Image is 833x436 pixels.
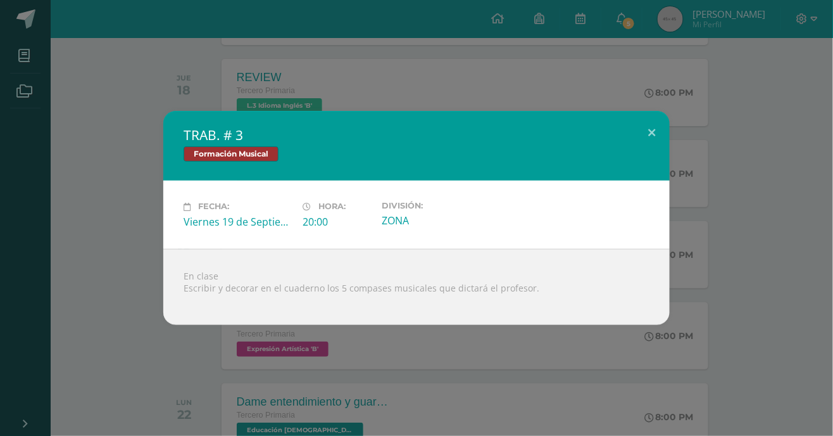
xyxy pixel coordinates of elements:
[184,146,279,162] span: Formación Musical
[184,126,649,144] h2: TRAB. # 3
[198,202,229,212] span: Fecha:
[303,215,372,229] div: 20:00
[634,111,670,154] button: Close (Esc)
[382,214,491,228] div: ZONA
[318,202,346,212] span: Hora:
[184,215,292,229] div: Viernes 19 de Septiembre
[382,201,491,210] label: División:
[163,249,670,325] div: En clase Escribir y decorar en el cuaderno los 5 compases musicales que dictará el profesor.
